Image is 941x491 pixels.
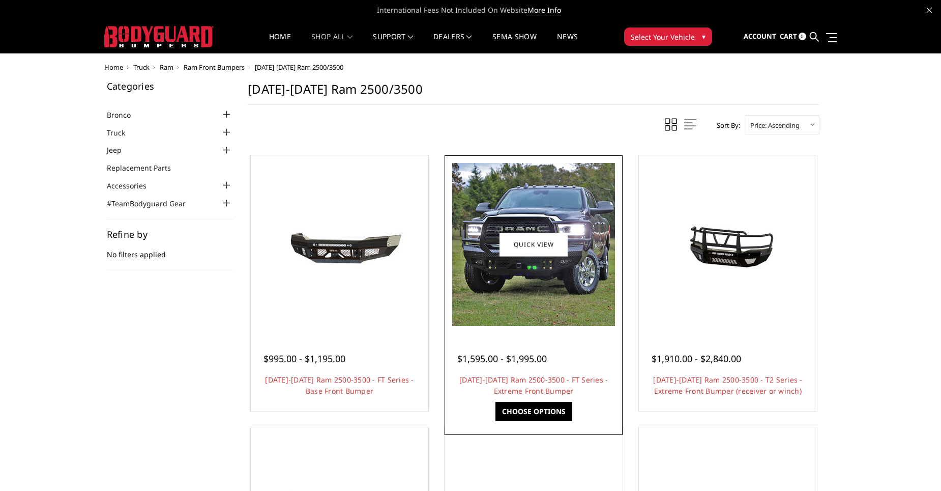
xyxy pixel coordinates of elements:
iframe: Chat Widget [890,442,941,491]
span: [DATE]-[DATE] Ram 2500/3500 [255,63,343,72]
span: Cart [780,32,797,41]
a: Truck [133,63,150,72]
label: Sort By: [711,118,740,133]
img: 2019-2025 Ram 2500-3500 - T2 Series - Extreme Front Bumper (receiver or winch) [646,206,809,283]
a: Home [269,33,291,53]
img: 2019-2025 Ram 2500-3500 - FT Series - Extreme Front Bumper [452,163,615,326]
a: Quick view [499,232,568,256]
a: Bronco [107,110,143,120]
a: [DATE]-[DATE] Ram 2500-3500 - FT Series - Base Front Bumper [265,375,414,396]
span: $1,910.00 - $2,840.00 [652,352,741,365]
span: Account [744,32,776,41]
a: SEMA Show [492,33,537,53]
a: Replacement Parts [107,162,184,173]
span: ▾ [702,31,705,42]
img: BODYGUARD BUMPERS [104,26,214,47]
span: 0 [799,33,806,40]
span: $995.00 - $1,195.00 [263,352,345,365]
a: Home [104,63,123,72]
a: 2019-2025 Ram 2500-3500 - FT Series - Base Front Bumper [253,158,426,331]
a: More Info [527,5,561,15]
img: 2019-2025 Ram 2500-3500 - FT Series - Base Front Bumper [258,206,421,283]
a: Support [373,33,413,53]
a: [DATE]-[DATE] Ram 2500-3500 - T2 Series - Extreme Front Bumper (receiver or winch) [653,375,802,396]
a: shop all [311,33,352,53]
a: Accessories [107,180,159,191]
a: 2019-2025 Ram 2500-3500 - FT Series - Extreme Front Bumper 2019-2025 Ram 2500-3500 - FT Series - ... [447,158,620,331]
a: Cart 0 [780,23,806,50]
a: Ram Front Bumpers [184,63,245,72]
div: No filters applied [107,230,233,270]
h5: Categories [107,81,233,91]
h5: Refine by [107,230,233,239]
a: Truck [107,127,138,138]
a: #TeamBodyguard Gear [107,198,198,209]
a: Jeep [107,145,134,155]
a: Choose Options [495,402,572,421]
a: Ram [160,63,173,72]
a: 2019-2025 Ram 2500-3500 - T2 Series - Extreme Front Bumper (receiver or winch) 2019-2025 Ram 2500... [641,158,814,331]
a: [DATE]-[DATE] Ram 2500-3500 - FT Series - Extreme Front Bumper [459,375,608,396]
a: Account [744,23,776,50]
span: Select Your Vehicle [631,32,695,42]
a: Dealers [433,33,472,53]
span: $1,595.00 - $1,995.00 [457,352,547,365]
a: News [557,33,578,53]
button: Select Your Vehicle [624,28,712,46]
h1: [DATE]-[DATE] Ram 2500/3500 [248,81,819,105]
